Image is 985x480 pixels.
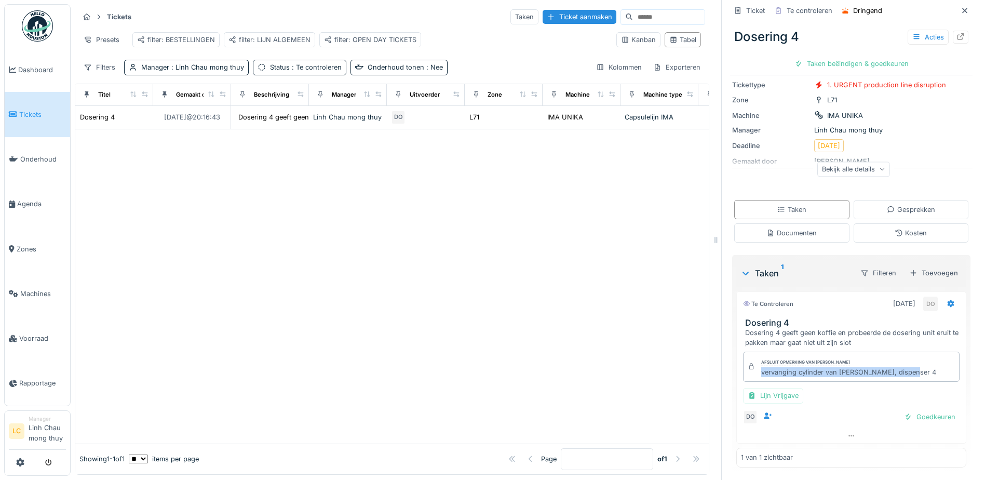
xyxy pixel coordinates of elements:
span: Onderhoud [20,154,66,164]
div: Dosering 4 geeft geen koffie en probeerde de dosering unit eruit te pakken maar gaat niet uit zij... [745,328,962,348]
div: Tabel [669,35,696,45]
div: Dosering 4 geeft geen koffie en probeerde de do... [238,112,400,122]
a: Tickets [5,92,70,137]
div: items per page [129,454,199,464]
span: Rapportage [19,378,66,388]
span: Machines [20,289,66,299]
div: Manager [141,62,244,72]
div: Presets [79,32,124,47]
a: Zones [5,226,70,271]
div: Uitvoerder [410,90,440,99]
div: L71 [827,95,837,105]
div: [DATE] [893,299,915,309]
span: Zones [17,244,66,254]
a: Agenda [5,182,70,226]
span: Agenda [17,199,66,209]
div: 1 van 1 zichtbaar [741,452,793,462]
div: IMA UNIKA [827,111,863,121]
div: filter: LIJN ALGEMEEN [228,35,311,45]
div: L71 [469,112,479,122]
a: Onderhoud [5,137,70,182]
span: Tickets [19,110,66,119]
div: Ticket aanmaken [543,10,616,24]
span: : Te controleren [290,63,342,71]
div: Lijn Vrijgave [743,388,803,403]
div: Page [541,454,557,464]
a: LC ManagerLinh Chau mong thuy [9,415,66,450]
div: Acties [908,30,949,45]
span: : Nee [424,63,443,71]
div: Afsluit opmerking van [PERSON_NAME] [761,359,850,366]
div: [DATE] @ 20:16:43 [164,112,220,122]
div: Gesprekken [887,205,935,215]
div: Beschrijving [254,90,289,99]
div: vervanging cylinder van [PERSON_NAME], dispenser 4 [761,367,936,377]
div: Machine type [643,90,682,99]
div: Manager [29,415,66,423]
span: Voorraad [19,334,66,343]
div: Titel [98,90,111,99]
li: LC [9,423,24,439]
div: Taken beëindigen & goedkeuren [790,57,913,71]
div: [DATE] [818,141,840,151]
span: Dashboard [18,65,66,75]
div: Kolommen [591,60,646,75]
div: Zone [488,90,502,99]
div: Onderhoud tonen [368,62,443,72]
div: Documenten [766,228,817,238]
div: Filters [79,60,120,75]
img: Badge_color-CXgf-gQk.svg [22,10,53,42]
div: Manager [732,125,810,135]
div: DO [391,110,406,125]
div: Dringend [853,6,882,16]
div: Ticket [746,6,765,16]
div: Showing 1 - 1 of 1 [79,454,125,464]
strong: Tickets [103,12,136,22]
div: Bekijk alle details [817,162,890,177]
div: Machine [732,111,810,121]
div: Taken [777,205,806,215]
div: DO [743,410,758,424]
a: Dashboard [5,47,70,92]
div: Gemaakt op [176,90,209,99]
div: Toevoegen [905,266,962,280]
div: 1. URGENT production line disruption [827,80,946,90]
div: Dosering 4 [80,112,115,122]
div: Machine [565,90,590,99]
a: Machines [5,271,70,316]
div: Linh Chau mong thuy [313,112,383,122]
div: DO [923,297,938,311]
h3: Dosering 4 [745,318,962,328]
strong: of 1 [657,454,667,464]
span: : Linh Chau mong thuy [169,63,244,71]
div: Te controleren [743,300,793,309]
div: IMA UNIKA [547,112,583,122]
div: Tickettype [732,80,810,90]
div: Manager [332,90,356,99]
a: Voorraad [5,316,70,361]
div: filter: BESTELLINGEN [137,35,215,45]
div: Linh Chau mong thuy [732,125,970,135]
div: Te controleren [787,6,832,16]
div: Taken [510,9,538,24]
div: Filteren [856,265,901,281]
div: Kosten [895,228,927,238]
div: Dosering 4 [730,23,973,50]
div: Goedkeuren [900,410,960,424]
li: Linh Chau mong thuy [29,415,66,447]
div: Deadline [732,141,810,151]
div: Status [270,62,342,72]
a: Rapportage [5,361,70,406]
sup: 1 [781,267,784,279]
div: Exporteren [649,60,705,75]
div: Capsulelijn IMA [625,112,694,122]
div: Taken [740,267,852,279]
div: Kanban [621,35,656,45]
div: Zone [732,95,810,105]
div: filter: OPEN DAY TICKETS [324,35,416,45]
